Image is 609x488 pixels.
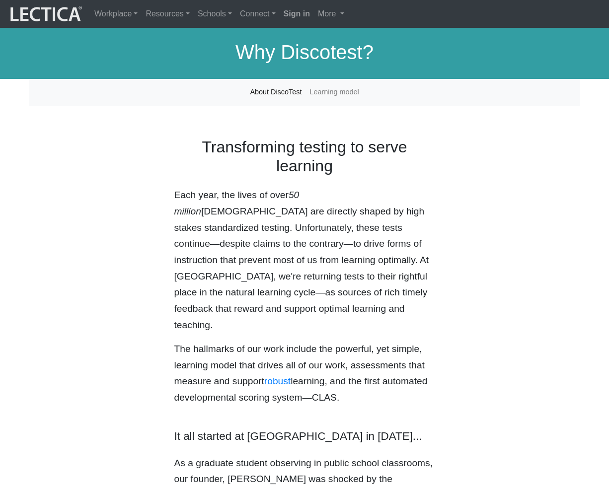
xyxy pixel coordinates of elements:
[246,83,305,102] a: About DiscoTest
[90,4,142,24] a: Workplace
[174,187,435,333] p: Each year, the lives of over [DEMOGRAPHIC_DATA] are directly shaped by high stakes standardized t...
[314,4,348,24] a: More
[174,430,435,443] h3: It all started at [GEOGRAPHIC_DATA] in [DATE]...
[284,9,310,18] strong: Sign in
[174,138,435,176] h2: Transforming testing to serve learning
[8,4,82,23] img: lecticalive
[142,4,194,24] a: Resources
[29,40,580,64] h1: Why Discotest?
[264,376,291,386] a: robust
[174,341,435,406] p: The hallmarks of our work include the powerful, yet simple, learning model that drives all of our...
[280,4,314,24] a: Sign in
[236,4,280,24] a: Connect
[194,4,236,24] a: Schools
[305,83,363,102] a: Learning model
